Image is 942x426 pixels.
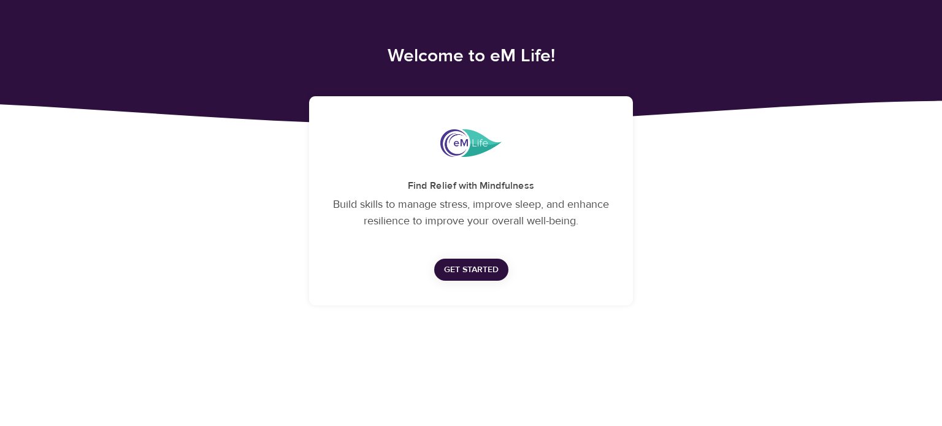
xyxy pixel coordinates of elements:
[136,44,806,67] h4: Welcome to eM Life!
[434,259,508,281] button: Get Started
[324,180,618,192] h5: Find Relief with Mindfulness
[444,262,499,278] span: Get Started
[440,129,502,157] img: eMindful_logo.png
[324,196,618,229] p: Build skills to manage stress, improve sleep, and enhance resilience to improve your overall well...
